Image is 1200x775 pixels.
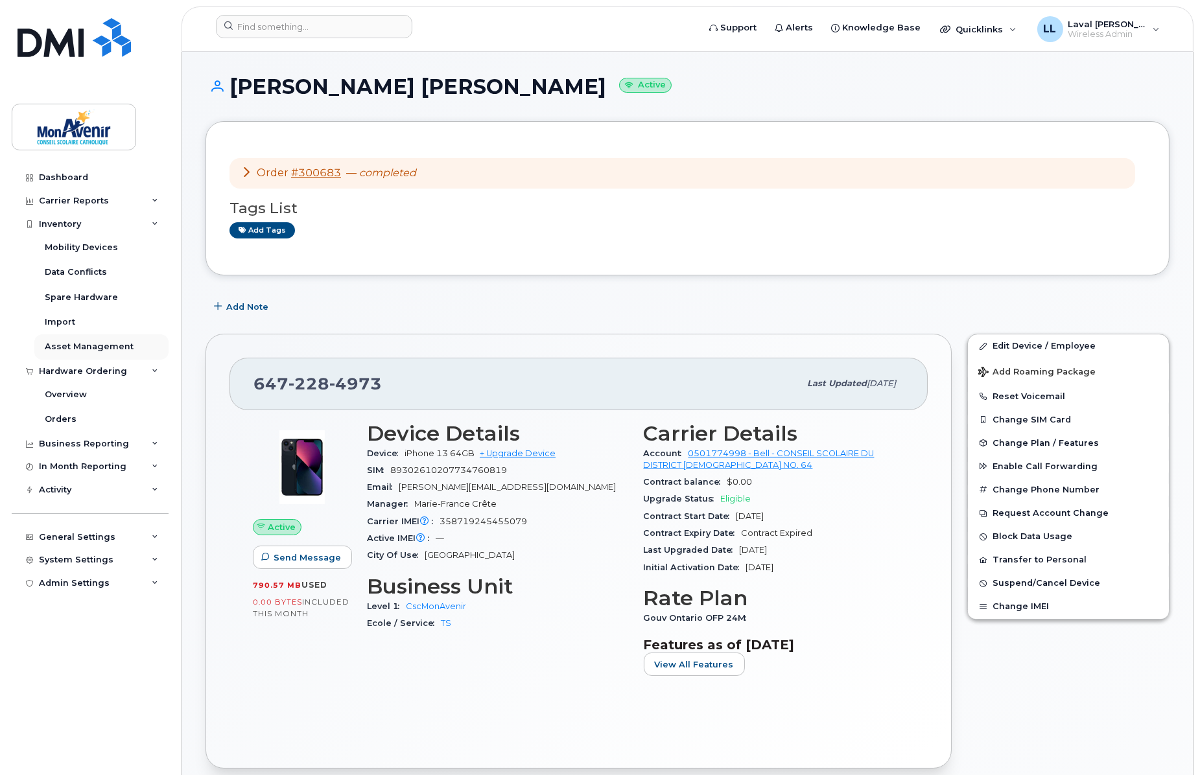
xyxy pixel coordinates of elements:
h3: Features as of [DATE] [644,637,905,653]
span: Eligible [721,494,751,503]
span: Upgrade Status [644,494,721,503]
span: used [301,580,327,590]
span: 790.57 MB [253,581,301,590]
span: View All Features [655,658,734,671]
button: Change Plan / Features [968,432,1169,455]
img: image20231002-3703462-1ig824h.jpeg [263,428,341,506]
span: Contract Expiry Date [644,528,742,538]
button: Block Data Usage [968,525,1169,548]
button: Suspend/Cancel Device [968,572,1169,595]
span: Initial Activation Date [644,562,746,572]
span: Suspend/Cancel Device [993,579,1100,588]
button: Add Roaming Package [968,358,1169,384]
span: Order [257,167,288,179]
span: Add Roaming Package [978,367,1096,379]
span: 0.00 Bytes [253,597,302,607]
h3: Business Unit [367,575,628,598]
span: Marie-France Crête [414,499,497,509]
a: CscMonAvenir [406,601,466,611]
span: iPhone 13 64GB [405,448,475,458]
span: [PERSON_NAME][EMAIL_ADDRESS][DOMAIN_NAME] [399,482,616,492]
button: Send Message [253,546,352,569]
span: 228 [288,374,329,393]
a: Edit Device / Employee [968,334,1169,358]
span: 358719245455079 [440,516,527,526]
span: Ecole / Service [367,618,441,628]
a: #300683 [291,167,341,179]
button: Change Phone Number [968,478,1169,502]
span: [DATE] [740,545,768,555]
span: Last updated [807,378,867,388]
span: 647 [253,374,382,393]
span: — [346,167,416,179]
span: Carrier IMEI [367,516,440,526]
h3: Tags List [229,200,1146,216]
span: Gouv Ontario OFP 24M [644,613,753,623]
em: completed [359,167,416,179]
span: SIM [367,465,390,475]
span: Account [644,448,688,458]
span: Active IMEI [367,533,436,543]
a: Add tags [229,222,295,238]
span: Contract balance [644,477,727,487]
span: Level 1 [367,601,406,611]
span: City Of Use [367,550,425,560]
span: Send Message [274,551,341,564]
h3: Carrier Details [644,422,905,445]
button: Change IMEI [968,595,1169,618]
span: [DATE] [746,562,774,572]
span: [GEOGRAPHIC_DATA] [425,550,515,560]
span: Contract Expired [742,528,813,538]
span: [DATE] [736,511,764,521]
button: Request Account Change [968,502,1169,525]
button: Enable Call Forwarding [968,455,1169,478]
span: 89302610207734760819 [390,465,507,475]
h3: Rate Plan [644,586,905,610]
button: Transfer to Personal [968,548,1169,572]
button: Add Note [206,295,279,318]
span: 4973 [329,374,382,393]
span: Change Plan / Features [993,438,1099,448]
button: Change SIM Card [968,408,1169,432]
h3: Device Details [367,422,628,445]
span: Active [268,521,296,533]
button: View All Features [644,653,745,676]
span: Contract Start Date [644,511,736,521]
span: Email [367,482,399,492]
a: 0501774998 - Bell - CONSEIL SCOLAIRE DU DISTRICT [DEMOGRAPHIC_DATA] NO. 64 [644,448,875,470]
span: $0.00 [727,477,753,487]
a: TS [441,618,451,628]
span: — [436,533,444,543]
span: Last Upgraded Date [644,545,740,555]
span: Device [367,448,405,458]
h1: [PERSON_NAME] [PERSON_NAME] [206,75,1170,98]
span: [DATE] [867,378,896,388]
a: + Upgrade Device [480,448,556,458]
span: included this month [253,597,349,618]
button: Reset Voicemail [968,385,1169,408]
span: Enable Call Forwarding [993,461,1098,471]
span: Manager [367,499,414,509]
small: Active [619,78,672,93]
span: Add Note [226,301,268,313]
